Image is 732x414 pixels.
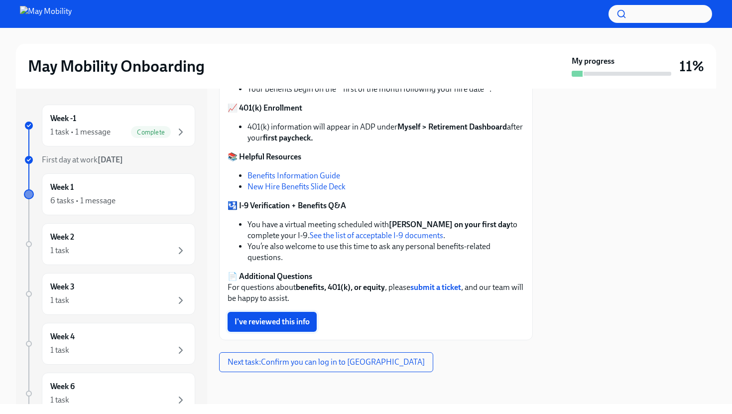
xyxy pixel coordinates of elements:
h6: Week 6 [50,381,75,392]
a: Week -11 task • 1 messageComplete [24,105,195,146]
div: 1 task [50,395,69,406]
h6: Week 1 [50,182,74,193]
span: Complete [131,129,171,136]
div: 1 task [50,245,69,256]
strong: My progress [572,56,614,67]
img: May Mobility [20,6,72,22]
p: For questions about , please , and our team will be happy to assist. [228,271,524,304]
a: First day at work[DATE] [24,154,195,165]
span: First day at work [42,155,123,164]
strong: 📄 Additional Questions [228,272,312,281]
button: I've reviewed this info [228,312,317,332]
div: 1 task • 1 message [50,127,111,138]
strong: [DATE] [98,155,123,164]
strong: [PERSON_NAME] on your first day [389,220,510,229]
a: Week 21 task [24,223,195,265]
li: 401(k) information will appear in ADP under after your [247,122,524,143]
a: Benefits Information Guide [247,171,340,180]
h2: May Mobility Onboarding [28,56,205,76]
a: Week 41 task [24,323,195,365]
div: 1 task [50,345,69,356]
h6: Week -1 [50,113,76,124]
span: Next task : Confirm you can log in to [GEOGRAPHIC_DATA] [228,357,425,367]
strong: first paycheck. [263,133,313,142]
strong: 📚 Helpful Resources [228,152,301,161]
li: You have a virtual meeting scheduled with to complete your I-9. . [247,219,524,241]
li: Your benefits begin on the** first of the month following your hire date**. [247,84,524,95]
h3: 11% [679,57,704,75]
div: 6 tasks • 1 message [50,195,116,206]
h6: Week 3 [50,281,75,292]
a: Week 16 tasks • 1 message [24,173,195,215]
div: 1 task [50,295,69,306]
a: See the list of acceptable I-9 documents [310,231,443,240]
h6: Week 2 [50,232,74,243]
a: New Hire Benefits Slide Deck [247,182,346,191]
button: Next task:Confirm you can log in to [GEOGRAPHIC_DATA] [219,352,433,372]
strong: Myself > Retirement Dashboard [397,122,507,132]
strong: 🛂 I-9 Verification + Benefits Q&A [228,201,346,210]
a: Week 31 task [24,273,195,315]
a: submit a ticket [410,282,461,292]
li: You’re also welcome to use this time to ask any personal benefits-related questions. [247,241,524,263]
h6: Week 4 [50,331,75,342]
strong: 📈 401(k) Enrollment [228,103,302,113]
span: I've reviewed this info [235,317,310,327]
strong: benefits, 401(k), or equity [296,282,385,292]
